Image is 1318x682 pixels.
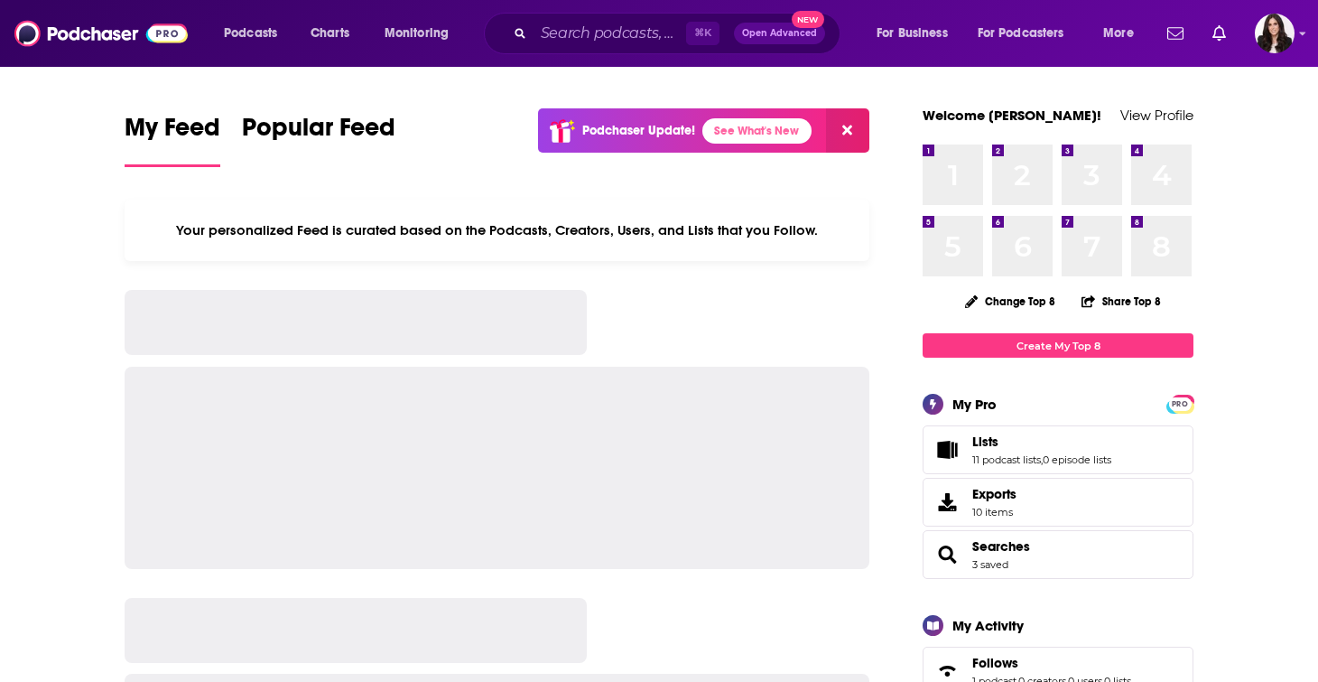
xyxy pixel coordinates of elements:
[952,396,997,413] div: My Pro
[1103,21,1134,46] span: More
[929,490,965,515] span: Exports
[1255,14,1295,53] span: Logged in as RebeccaShapiro
[972,434,1111,450] a: Lists
[686,22,719,45] span: ⌘ K
[972,558,1008,571] a: 3 saved
[224,21,277,46] span: Podcasts
[125,112,220,167] a: My Feed
[299,19,360,48] a: Charts
[972,486,1016,502] span: Exports
[1255,14,1295,53] img: User Profile
[923,530,1193,579] span: Searches
[501,13,858,54] div: Search podcasts, credits, & more...
[1169,397,1191,410] a: PRO
[1160,18,1191,49] a: Show notifications dropdown
[1169,397,1191,411] span: PRO
[972,453,1041,466] a: 11 podcast lists
[125,200,869,261] div: Your personalized Feed is curated based on the Podcasts, Creators, Users, and Lists that you Follow.
[923,107,1101,124] a: Welcome [PERSON_NAME]!
[1091,19,1156,48] button: open menu
[734,23,825,44] button: Open AdvancedNew
[1205,18,1233,49] a: Show notifications dropdown
[1043,453,1111,466] a: 0 episode lists
[1255,14,1295,53] button: Show profile menu
[923,425,1193,474] span: Lists
[242,112,395,154] span: Popular Feed
[929,437,965,462] a: Lists
[929,542,965,567] a: Searches
[1120,107,1193,124] a: View Profile
[582,123,695,138] p: Podchaser Update!
[972,434,998,450] span: Lists
[534,19,686,48] input: Search podcasts, credits, & more...
[372,19,472,48] button: open menu
[125,112,220,154] span: My Feed
[923,333,1193,358] a: Create My Top 8
[972,655,1018,671] span: Follows
[792,11,824,28] span: New
[311,21,349,46] span: Charts
[211,19,301,48] button: open menu
[1041,453,1043,466] span: ,
[923,478,1193,527] a: Exports
[954,290,1066,313] button: Change Top 8
[1081,284,1162,319] button: Share Top 8
[972,655,1131,671] a: Follows
[952,617,1024,634] div: My Activity
[242,112,395,167] a: Popular Feed
[702,118,812,144] a: See What's New
[14,16,188,51] img: Podchaser - Follow, Share and Rate Podcasts
[972,506,1016,519] span: 10 items
[742,29,817,38] span: Open Advanced
[877,21,948,46] span: For Business
[966,19,1091,48] button: open menu
[978,21,1064,46] span: For Podcasters
[972,538,1030,555] a: Searches
[385,21,449,46] span: Monitoring
[864,19,970,48] button: open menu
